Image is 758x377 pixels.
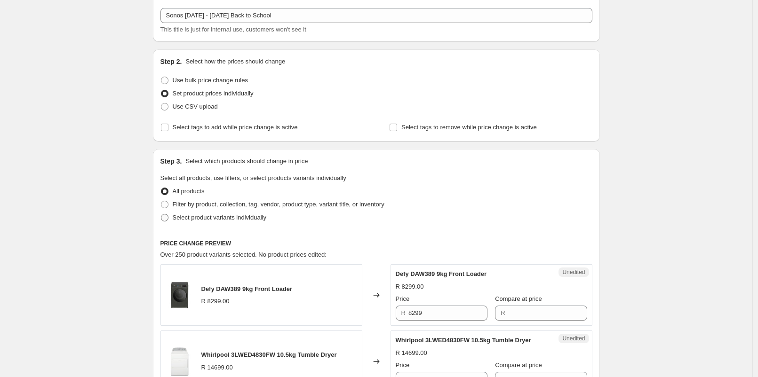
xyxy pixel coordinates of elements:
[173,188,205,195] span: All products
[396,295,410,302] span: Price
[396,282,424,291] div: R 8299.00
[160,26,306,33] span: This title is just for internal use, customers won't see it
[185,57,285,66] p: Select how the prices should change
[173,214,266,221] span: Select product variants individually
[173,124,298,131] span: Select tags to add while price change is active
[201,363,233,372] div: R 14699.00
[562,335,585,342] span: Unedited
[562,268,585,276] span: Unedited
[173,77,248,84] span: Use bulk price change rules
[495,295,542,302] span: Compare at price
[166,347,194,376] img: whirlpool-3lwed4830fw-105kg-tumble-drer-738699_80x.jpg
[495,361,542,369] span: Compare at price
[201,351,337,358] span: Whirlpool 3LWED4830FW 10.5kg Tumble Dryer
[201,297,230,306] div: R 8299.00
[173,90,254,97] span: Set product prices individually
[185,157,308,166] p: Select which products should change in price
[160,8,592,23] input: 30% off holiday sale
[160,57,182,66] h2: Step 2.
[173,201,384,208] span: Filter by product, collection, tag, vendor, product type, variant title, or inventory
[396,270,487,277] span: Defy DAW389 9kg Front Loader
[501,309,505,316] span: R
[173,103,218,110] span: Use CSV upload
[166,281,194,309] img: defy-daw389-9kg-front-loader-364526_80x.jpg
[160,251,327,258] span: Over 250 product variants selected. No product prices edited:
[396,348,427,358] div: R 14699.00
[401,309,406,316] span: R
[396,361,410,369] span: Price
[396,337,531,344] span: Whirlpool 3LWED4830FW 10.5kg Tumble Dryer
[201,285,293,292] span: Defy DAW389 9kg Front Loader
[160,174,346,181] span: Select all products, use filters, or select products variants individually
[401,124,537,131] span: Select tags to remove while price change is active
[160,157,182,166] h2: Step 3.
[160,240,592,247] h6: PRICE CHANGE PREVIEW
